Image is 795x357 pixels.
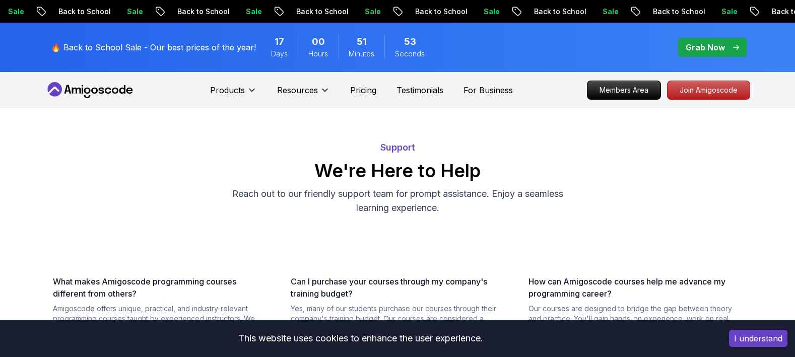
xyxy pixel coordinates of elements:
[463,84,513,96] a: For Business
[528,275,742,300] h3: How can Amigoscode courses help me advance my programming career?
[161,7,229,17] p: Back to School
[308,49,328,59] span: Hours
[42,7,110,17] p: Back to School
[404,35,416,49] span: 53 Seconds
[349,49,374,59] span: Minutes
[275,35,284,49] span: 17 Days
[396,84,443,96] a: Testimonials
[587,81,661,100] a: Members Area
[291,304,504,354] p: Yes, many of our students purchase our courses through their company's training budget. Our cours...
[291,275,504,300] h3: Can I purchase your courses through my company's training budget?
[729,330,787,347] button: Accept cookies
[210,84,257,104] button: Products
[348,7,380,17] p: Sale
[8,327,714,349] div: This website uses cookies to enhance the user experience.
[467,7,499,17] p: Sale
[399,7,467,17] p: Back to School
[271,49,288,59] span: Days
[53,304,267,344] p: Amigoscode offers unique, practical, and industry-relevant programming courses taught by experien...
[110,7,143,17] p: Sale
[357,35,367,49] span: 51 Minutes
[53,275,267,300] h3: What makes Amigoscode programming courses different from others?
[517,7,586,17] p: Back to School
[667,81,750,100] a: Join Amigoscode
[277,84,330,104] button: Resources
[49,161,746,181] h2: We're Here to Help
[586,7,618,17] p: Sale
[528,304,742,344] p: Our courses are designed to bridge the gap between theory and practice. You'll gain hands-on expe...
[228,187,567,215] p: Reach out to our friendly support team for prompt assistance. Enjoy a seamless learning experience.
[49,140,746,155] p: Support
[587,81,660,99] p: Members Area
[210,84,245,96] p: Products
[312,35,325,49] span: 0 Hours
[280,7,348,17] p: Back to School
[350,84,376,96] a: Pricing
[705,7,737,17] p: Sale
[229,7,261,17] p: Sale
[686,41,725,53] p: Grab Now
[668,81,750,99] p: Join Amigoscode
[51,41,256,53] p: 🔥 Back to School Sale - Our best prices of the year!
[395,49,425,59] span: Seconds
[277,84,318,96] p: Resources
[636,7,705,17] p: Back to School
